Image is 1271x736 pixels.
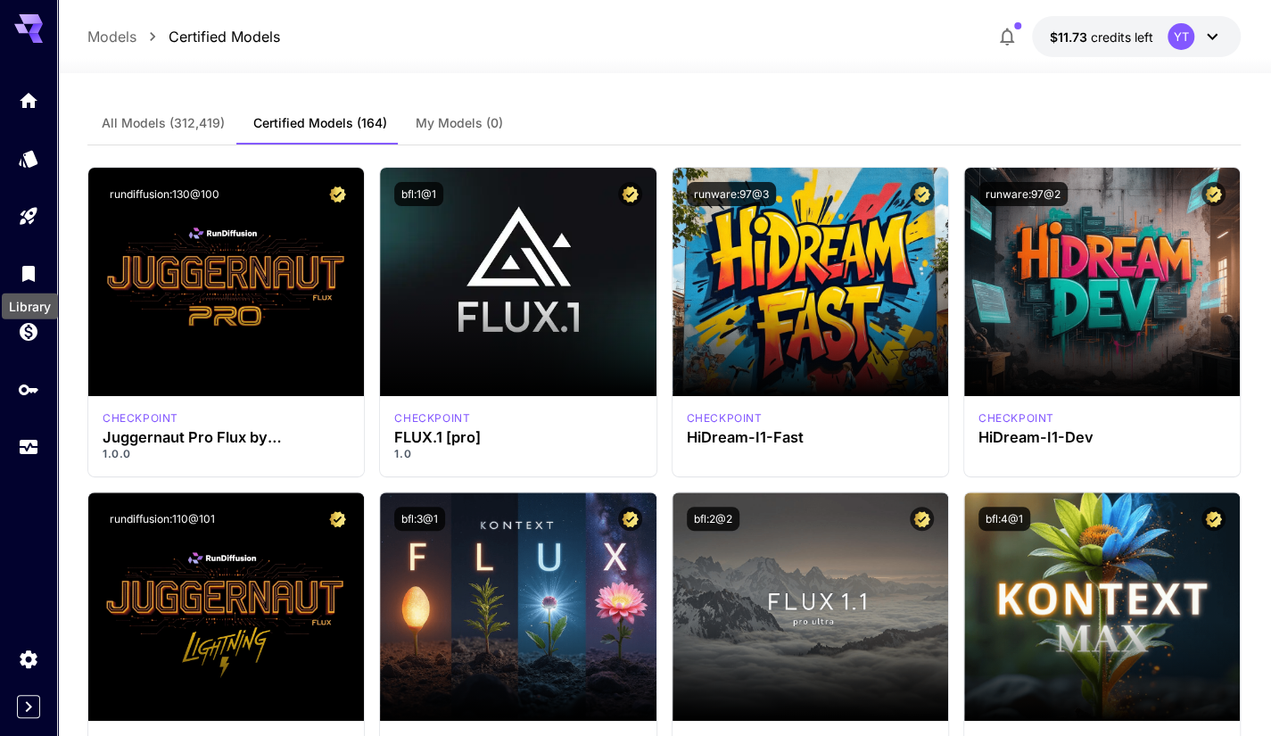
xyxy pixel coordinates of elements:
div: FLUX.1 D [103,410,178,426]
div: Playground [18,199,39,221]
div: HiDream Dev [978,410,1054,426]
button: runware:97@2 [978,182,1068,206]
p: checkpoint [394,410,470,426]
div: $11.73365 [1050,28,1153,46]
button: bfl:1@1 [394,182,443,206]
div: Settings [18,642,39,665]
div: Library [18,257,39,279]
button: Certified Model – Vetted for best performance and includes a commercial license. [910,507,934,531]
button: bfl:3@1 [394,507,445,531]
h3: HiDream-I1-Fast [687,429,934,446]
button: Certified Model – Vetted for best performance and includes a commercial license. [618,182,642,206]
button: Certified Model – Vetted for best performance and includes a commercial license. [326,507,350,531]
div: fluxpro [394,410,470,426]
p: checkpoint [687,410,763,426]
div: YT [1168,23,1194,50]
p: checkpoint [103,410,178,426]
h3: Juggernaut Pro Flux by RunDiffusion [103,429,350,446]
div: HiDream Fast [687,410,763,426]
button: Certified Model – Vetted for best performance and includes a commercial license. [326,182,350,206]
div: Models [18,142,39,164]
p: 1.0.0 [103,446,350,462]
p: checkpoint [978,410,1054,426]
button: Certified Model – Vetted for best performance and includes a commercial license. [910,182,934,206]
button: Certified Model – Vetted for best performance and includes a commercial license. [1201,182,1226,206]
span: Certified Models (164) [253,115,387,131]
span: credits left [1091,29,1153,45]
h3: HiDream-I1-Dev [978,429,1226,446]
div: Home [18,84,39,106]
span: My Models (0) [416,115,503,131]
button: Certified Model – Vetted for best performance and includes a commercial license. [1201,507,1226,531]
button: rundiffusion:130@100 [103,182,227,206]
nav: breadcrumb [87,26,280,47]
button: bfl:4@1 [978,507,1030,531]
button: Certified Model – Vetted for best performance and includes a commercial license. [618,507,642,531]
div: Usage [18,430,39,452]
a: Models [87,26,136,47]
button: $11.73365YT [1032,16,1241,57]
a: Certified Models [169,26,280,47]
div: API Keys [18,378,39,401]
button: rundiffusion:110@101 [103,507,222,531]
span: $11.73 [1050,29,1091,45]
button: Expand sidebar [17,695,40,718]
h3: FLUX.1 [pro] [394,429,641,446]
button: bfl:2@2 [687,507,739,531]
div: Library [2,294,58,319]
p: 1.0 [394,446,641,462]
div: Wallet [18,320,39,343]
span: All Models (312,419) [102,115,225,131]
button: runware:97@3 [687,182,776,206]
